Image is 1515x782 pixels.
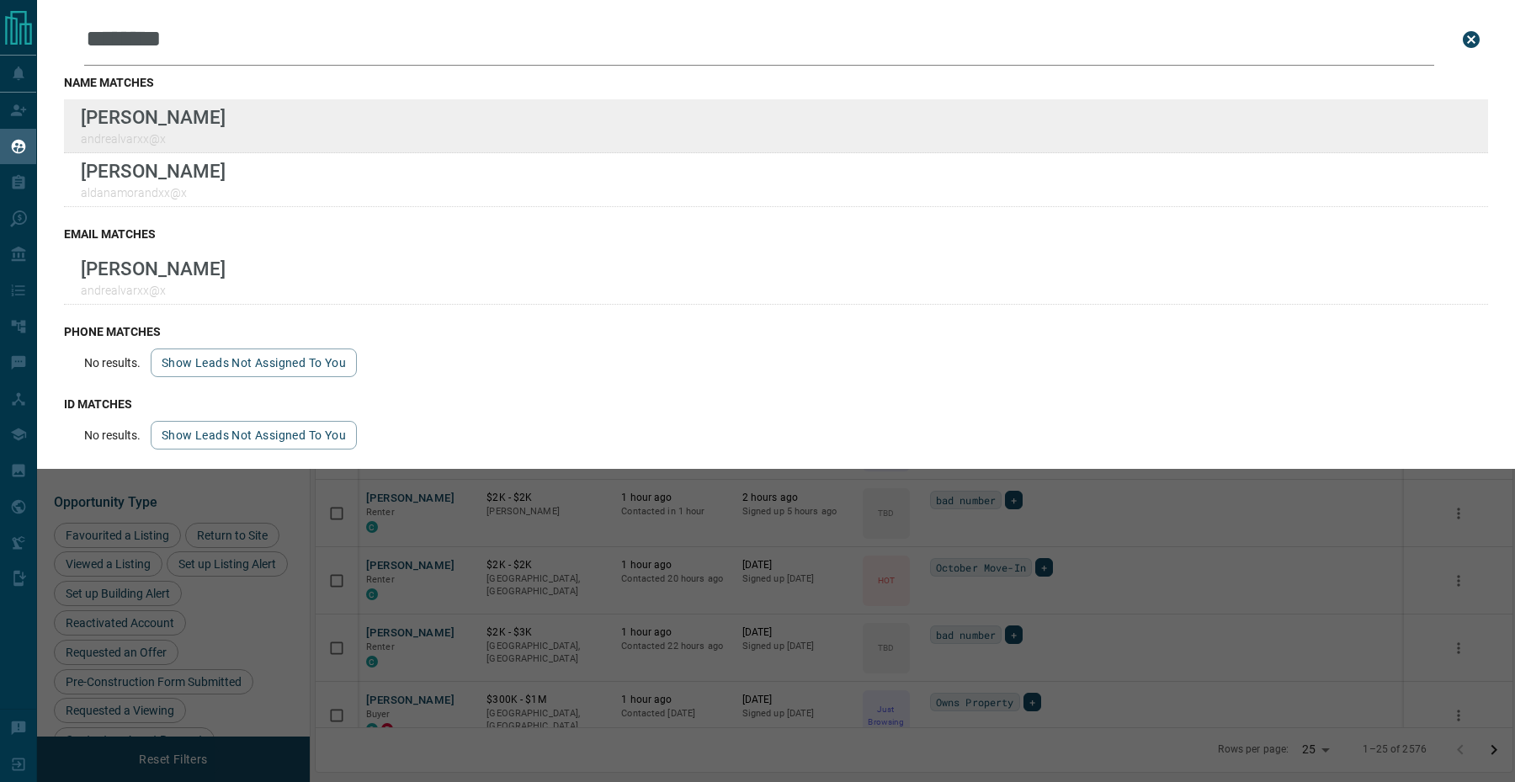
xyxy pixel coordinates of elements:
[81,284,226,297] p: andrealvarxx@x
[81,160,226,182] p: [PERSON_NAME]
[151,421,357,450] button: show leads not assigned to you
[81,132,226,146] p: andrealvarxx@x
[64,76,1488,89] h3: name matches
[64,227,1488,241] h3: email matches
[81,186,226,199] p: aldanamorandxx@x
[64,397,1488,411] h3: id matches
[1454,23,1488,56] button: close search bar
[64,325,1488,338] h3: phone matches
[84,428,141,442] p: No results.
[151,348,357,377] button: show leads not assigned to you
[81,106,226,128] p: [PERSON_NAME]
[81,258,226,279] p: [PERSON_NAME]
[84,356,141,370] p: No results.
